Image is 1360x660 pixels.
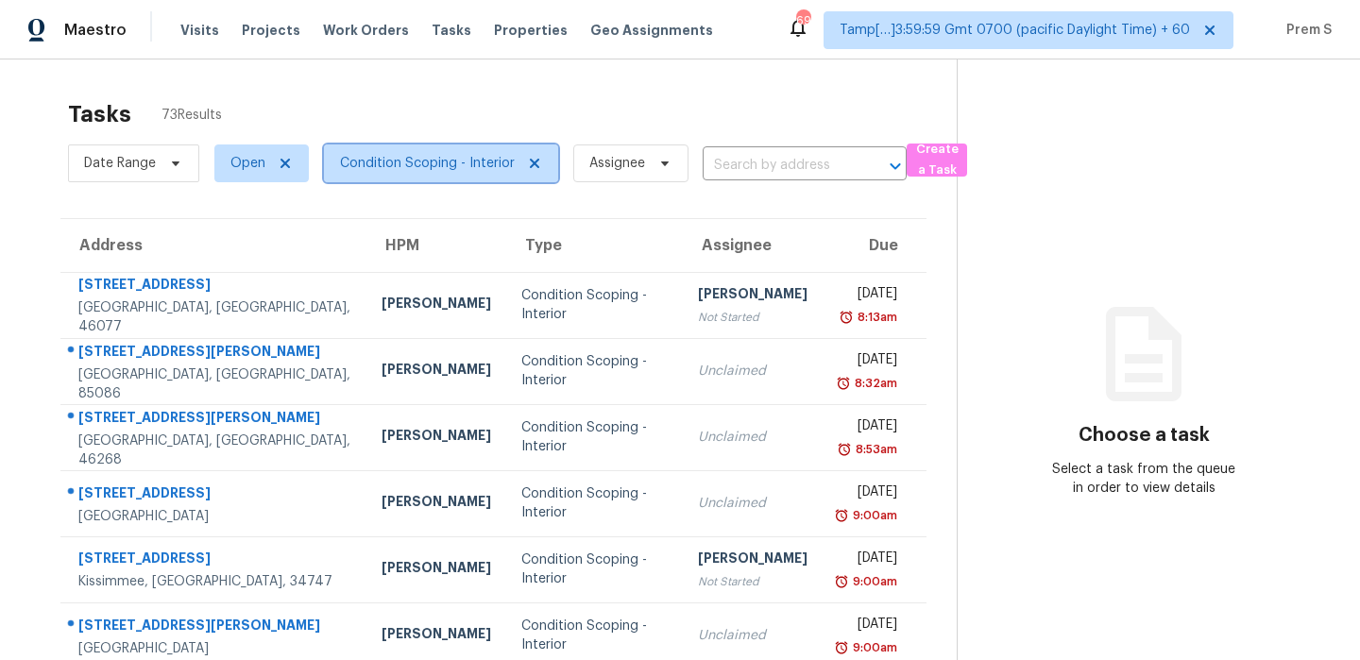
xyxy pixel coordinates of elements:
div: [PERSON_NAME] [382,624,491,648]
th: Type [506,219,683,272]
th: HPM [366,219,506,272]
div: 8:32am [851,374,897,393]
th: Assignee [683,219,823,272]
div: [PERSON_NAME] [382,294,491,317]
div: [DATE] [838,549,897,572]
div: [DATE] [838,615,897,638]
button: Create a Task [907,144,967,177]
span: Open [230,154,265,173]
div: [PERSON_NAME] [382,426,491,449]
span: 73 Results [161,106,222,125]
span: Visits [180,21,219,40]
img: Overdue Alarm Icon [834,572,849,591]
div: [DATE] [838,482,897,506]
div: [STREET_ADDRESS][PERSON_NAME] [78,616,351,639]
div: [PERSON_NAME] [698,284,807,308]
span: Maestro [64,21,127,40]
div: [PERSON_NAME] [382,492,491,516]
div: [STREET_ADDRESS] [78,483,351,507]
button: Open [882,153,909,179]
span: Condition Scoping - Interior [340,154,515,173]
div: [GEOGRAPHIC_DATA] [78,507,351,526]
div: [PERSON_NAME] [382,360,491,383]
div: Condition Scoping - Interior [521,484,668,522]
span: Prem S [1279,21,1332,40]
div: [GEOGRAPHIC_DATA], [GEOGRAPHIC_DATA], 85086 [78,365,351,403]
th: Due [823,219,926,272]
div: [GEOGRAPHIC_DATA], [GEOGRAPHIC_DATA], 46268 [78,432,351,469]
h3: Choose a task [1079,426,1210,445]
div: Not Started [698,572,807,591]
div: Condition Scoping - Interior [521,352,668,390]
span: Tamp[…]3:59:59 Gmt 0700 (pacific Daylight Time) + 60 [840,21,1190,40]
div: 698 [796,11,809,30]
div: [STREET_ADDRESS][PERSON_NAME] [78,342,351,365]
div: Unclaimed [698,494,807,513]
span: Date Range [84,154,156,173]
div: [PERSON_NAME] [698,549,807,572]
span: Tasks [432,24,471,37]
th: Address [60,219,366,272]
div: Not Started [698,308,807,327]
div: 8:13am [854,308,897,327]
div: [DATE] [838,416,897,440]
input: Search by address [703,151,854,180]
div: Unclaimed [698,428,807,447]
div: Unclaimed [698,626,807,645]
span: Properties [494,21,568,40]
div: Select a task from the queue in order to view details [1051,460,1237,498]
div: Condition Scoping - Interior [521,418,668,456]
img: Overdue Alarm Icon [836,374,851,393]
div: 9:00am [849,572,897,591]
div: 8:53am [852,440,897,459]
div: [STREET_ADDRESS] [78,275,351,298]
div: [DATE] [838,284,897,308]
span: Create a Task [916,139,958,182]
span: Projects [242,21,300,40]
div: 9:00am [849,506,897,525]
div: [PERSON_NAME] [382,558,491,582]
img: Overdue Alarm Icon [834,506,849,525]
span: Work Orders [323,21,409,40]
img: Overdue Alarm Icon [837,440,852,459]
div: 9:00am [849,638,897,657]
div: Condition Scoping - Interior [521,617,668,654]
span: Geo Assignments [590,21,713,40]
div: [GEOGRAPHIC_DATA], [GEOGRAPHIC_DATA], 46077 [78,298,351,336]
div: Unclaimed [698,362,807,381]
img: Overdue Alarm Icon [839,308,854,327]
div: [STREET_ADDRESS][PERSON_NAME] [78,408,351,432]
div: [GEOGRAPHIC_DATA] [78,639,351,658]
div: [DATE] [838,350,897,374]
div: [STREET_ADDRESS] [78,549,351,572]
div: Condition Scoping - Interior [521,286,668,324]
div: Kissimmee, [GEOGRAPHIC_DATA], 34747 [78,572,351,591]
img: Overdue Alarm Icon [834,638,849,657]
h2: Tasks [68,105,131,124]
div: Condition Scoping - Interior [521,550,668,588]
span: Assignee [589,154,645,173]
